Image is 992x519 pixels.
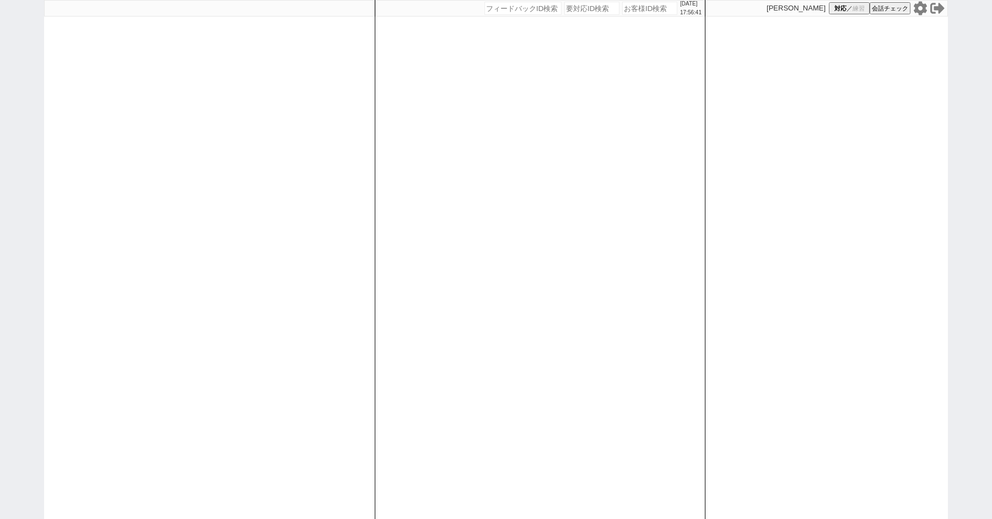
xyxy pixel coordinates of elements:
p: [PERSON_NAME] [767,4,826,13]
button: 対応／練習 [829,2,870,14]
span: 対応 [834,4,847,13]
input: 要対応ID検索 [564,2,619,15]
span: 会話チェック [872,4,908,13]
input: お客様ID検索 [622,2,677,15]
input: フィードバックID検索 [484,2,562,15]
span: 練習 [853,4,865,13]
button: 会話チェック [870,2,910,14]
p: 17:56:41 [680,8,702,17]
